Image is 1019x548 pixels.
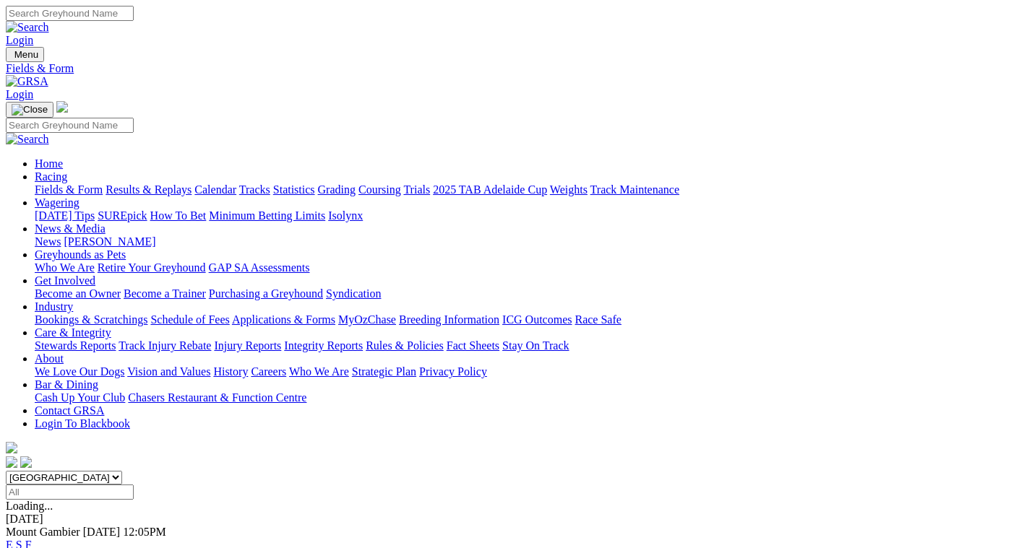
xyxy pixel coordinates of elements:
a: [DATE] Tips [35,209,95,222]
a: Weights [550,183,588,196]
div: Get Involved [35,287,1013,300]
img: GRSA [6,75,48,88]
input: Search [6,118,134,133]
div: About [35,365,1013,378]
a: Schedule of Fees [150,313,229,326]
a: Strategic Plan [352,365,416,378]
span: Menu [14,49,38,60]
a: Fields & Form [6,62,1013,75]
a: Who We Are [35,261,95,274]
div: News & Media [35,235,1013,248]
img: Close [12,104,48,116]
a: Track Injury Rebate [119,339,211,352]
div: Industry [35,313,1013,326]
a: Vision and Values [127,365,210,378]
a: Contact GRSA [35,404,104,417]
a: Track Maintenance [590,183,679,196]
a: Trials [403,183,430,196]
a: Who We Are [289,365,349,378]
a: Purchasing a Greyhound [209,287,323,300]
a: Grading [318,183,356,196]
button: Toggle navigation [6,47,44,62]
a: News & Media [35,222,106,235]
a: Minimum Betting Limits [209,209,325,222]
div: Racing [35,183,1013,196]
div: Greyhounds as Pets [35,261,1013,274]
a: We Love Our Dogs [35,365,124,378]
a: How To Bet [150,209,207,222]
span: Loading... [6,500,53,512]
a: Integrity Reports [284,339,363,352]
span: Mount Gambier [6,526,80,538]
img: twitter.svg [20,456,32,468]
a: Racing [35,170,67,183]
a: Calendar [194,183,236,196]
a: Bar & Dining [35,378,98,391]
a: Bookings & Scratchings [35,313,147,326]
a: Chasers Restaurant & Function Centre [128,391,306,404]
a: Results & Replays [106,183,192,196]
a: Race Safe [575,313,621,326]
a: Fields & Form [35,183,103,196]
a: Statistics [273,183,315,196]
a: Syndication [326,287,381,300]
img: logo-grsa-white.png [56,101,68,113]
div: Wagering [35,209,1013,222]
a: Tracks [239,183,270,196]
a: Retire Your Greyhound [98,261,206,274]
a: Wagering [35,196,79,209]
a: Become a Trainer [124,287,206,300]
span: [DATE] [83,526,121,538]
a: Rules & Policies [366,339,444,352]
img: Search [6,21,49,34]
a: [PERSON_NAME] [64,235,155,248]
a: MyOzChase [338,313,396,326]
img: logo-grsa-white.png [6,442,17,453]
img: Search [6,133,49,146]
a: Greyhounds as Pets [35,248,126,261]
a: Cash Up Your Club [35,391,125,404]
a: Login [6,34,33,46]
a: Care & Integrity [35,326,111,339]
a: News [35,235,61,248]
a: Privacy Policy [419,365,487,378]
button: Toggle navigation [6,102,53,118]
a: Home [35,157,63,170]
div: [DATE] [6,513,1013,526]
img: facebook.svg [6,456,17,468]
div: Bar & Dining [35,391,1013,404]
a: Login To Blackbook [35,417,130,430]
a: Applications & Forms [232,313,335,326]
a: Become an Owner [35,287,121,300]
a: Isolynx [328,209,363,222]
span: 12:05PM [123,526,166,538]
a: Breeding Information [399,313,499,326]
a: 2025 TAB Adelaide Cup [433,183,547,196]
a: Coursing [358,183,401,196]
a: Careers [251,365,286,378]
a: ICG Outcomes [502,313,572,326]
a: SUREpick [98,209,147,222]
a: Stewards Reports [35,339,116,352]
a: Fact Sheets [447,339,499,352]
a: Stay On Track [502,339,569,352]
a: History [213,365,248,378]
a: Injury Reports [214,339,281,352]
a: Login [6,88,33,100]
a: GAP SA Assessments [209,261,310,274]
a: Get Involved [35,274,95,287]
a: Industry [35,300,73,313]
input: Search [6,6,134,21]
div: Care & Integrity [35,339,1013,352]
a: About [35,352,64,365]
input: Select date [6,484,134,500]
